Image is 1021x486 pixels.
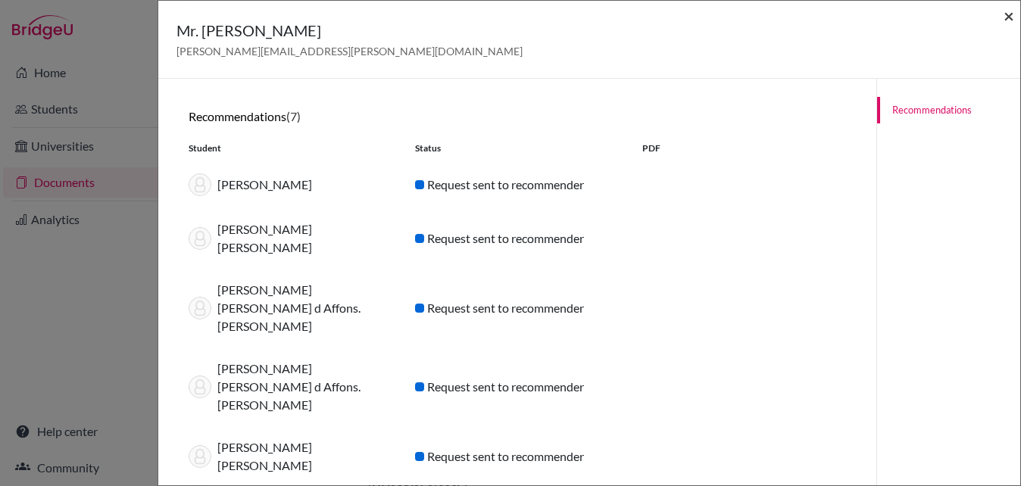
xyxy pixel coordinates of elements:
h6: Recommendations [189,109,846,123]
span: × [1004,5,1014,26]
img: thumb_default-9baad8e6c595f6d87dbccf3bc005204999cb094ff98a76d4c88bb8097aa52fd3.png [189,297,211,319]
img: thumb_default-9baad8e6c595f6d87dbccf3bc005204999cb094ff98a76d4c88bb8097aa52fd3.png [189,227,211,250]
div: Request sent to recommender [404,378,630,396]
img: thumb_default-9baad8e6c595f6d87dbccf3bc005204999cb094ff98a76d4c88bb8097aa52fd3.png [189,375,211,398]
span: [PERSON_NAME][EMAIL_ADDRESS][PERSON_NAME][DOMAIN_NAME] [176,45,523,58]
div: [PERSON_NAME] [177,173,404,196]
div: Status [404,142,630,155]
div: [PERSON_NAME] [PERSON_NAME] d Affons. [PERSON_NAME] [177,360,404,414]
span: (7) [286,109,301,123]
div: [PERSON_NAME] [PERSON_NAME] [177,220,404,257]
div: Request sent to recommender [404,299,630,317]
div: Request sent to recommender [404,176,630,194]
div: [PERSON_NAME] [PERSON_NAME] [177,438,404,475]
h5: Mr. [PERSON_NAME] [176,19,523,42]
div: Request sent to recommender [404,447,630,466]
div: Request sent to recommender [404,229,630,248]
div: Student [177,142,404,155]
button: Close [1004,7,1014,25]
img: thumb_default-9baad8e6c595f6d87dbccf3bc005204999cb094ff98a76d4c88bb8097aa52fd3.png [189,445,211,468]
a: Recommendations [877,97,1020,123]
img: thumb_default-9baad8e6c595f6d87dbccf3bc005204999cb094ff98a76d4c88bb8097aa52fd3.png [189,173,211,196]
div: [PERSON_NAME] [PERSON_NAME] d Affons. [PERSON_NAME] [177,281,404,335]
div: PDF [631,142,857,155]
